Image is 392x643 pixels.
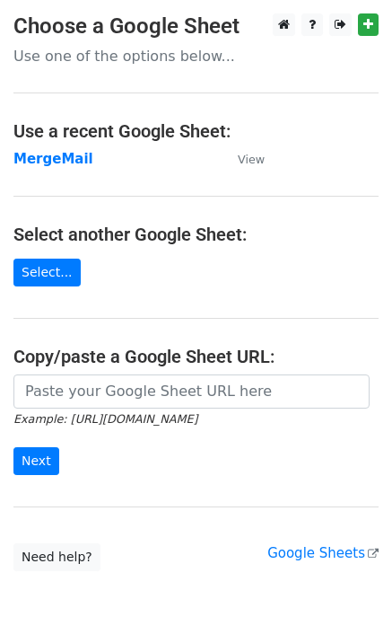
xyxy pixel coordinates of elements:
h4: Use a recent Google Sheet: [13,120,379,142]
a: Google Sheets [267,545,379,561]
input: Next [13,447,59,475]
a: Need help? [13,543,100,571]
a: View [220,151,265,167]
input: Paste your Google Sheet URL here [13,374,370,409]
h3: Choose a Google Sheet [13,13,379,40]
a: MergeMail [13,151,93,167]
small: View [238,153,265,166]
p: Use one of the options below... [13,47,379,66]
small: Example: [URL][DOMAIN_NAME] [13,412,197,426]
h4: Copy/paste a Google Sheet URL: [13,346,379,367]
a: Select... [13,259,81,286]
h4: Select another Google Sheet: [13,224,379,245]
